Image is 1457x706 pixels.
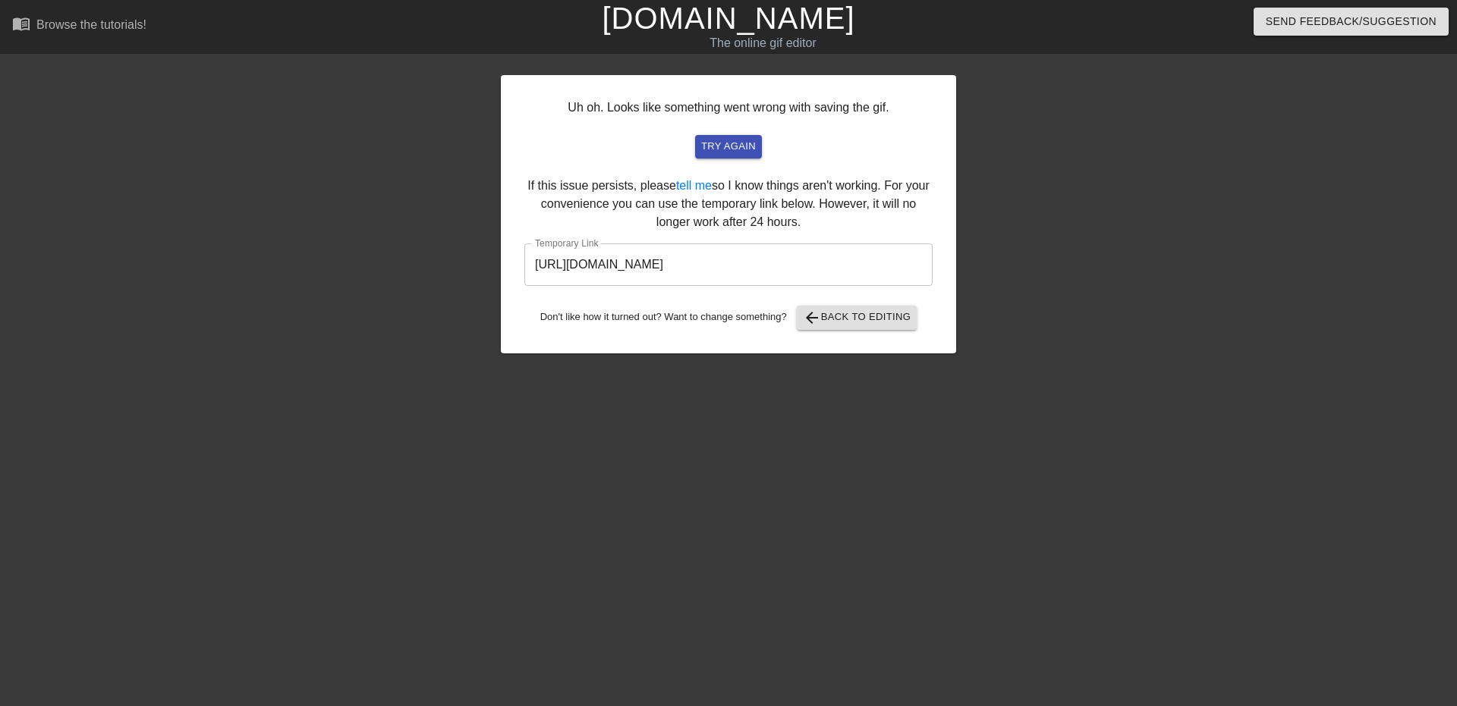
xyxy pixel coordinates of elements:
[12,14,146,38] a: Browse the tutorials!
[36,18,146,31] div: Browse the tutorials!
[803,309,911,327] span: Back to Editing
[797,306,917,330] button: Back to Editing
[493,34,1033,52] div: The online gif editor
[524,243,933,286] input: bare
[524,306,933,330] div: Don't like how it turned out? Want to change something?
[501,75,956,353] div: Uh oh. Looks like something went wrong with saving the gif. If this issue persists, please so I k...
[1266,12,1437,31] span: Send Feedback/Suggestion
[602,2,854,35] a: [DOMAIN_NAME]
[12,14,30,33] span: menu_book
[695,135,762,158] button: try again
[676,179,712,192] a: tell me
[803,309,821,327] span: arrow_back
[701,138,756,155] span: try again
[1254,8,1449,36] button: Send Feedback/Suggestion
